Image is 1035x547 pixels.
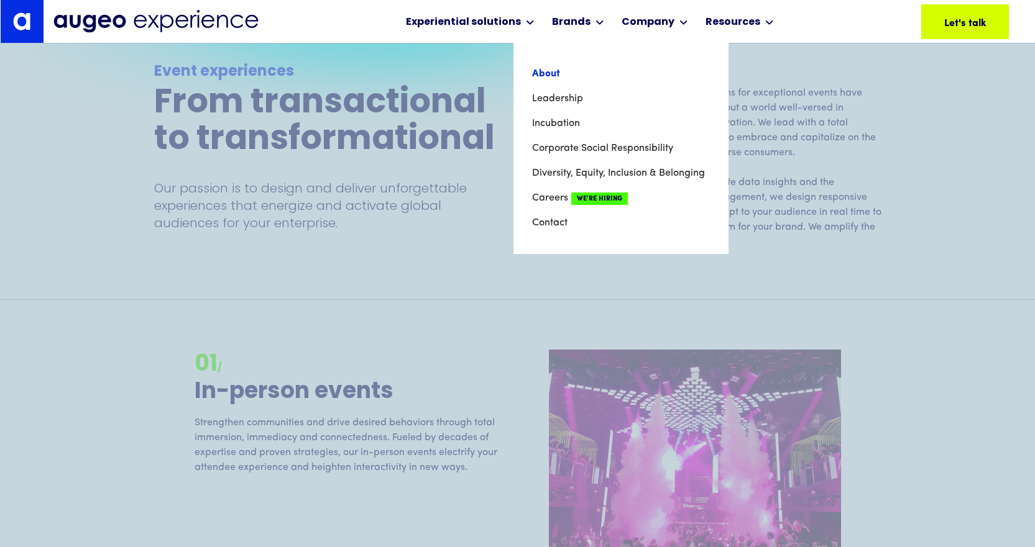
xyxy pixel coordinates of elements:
a: Let's talk [921,4,1009,39]
nav: Company [513,43,729,254]
div: Experiential solutions [406,15,521,30]
a: CareersWe're Hiring [532,186,710,210]
span: We're Hiring [571,192,628,205]
a: Diversity, Equity, Inclusion & Belonging [532,161,710,186]
a: Corporate Social Responsibility [532,136,710,161]
img: Augeo's "a" monogram decorative logo in white. [13,12,30,30]
a: Contact [532,210,710,235]
div: Company [622,15,674,30]
a: About [532,61,710,86]
div: Resources [706,15,760,30]
a: Incubation [532,111,710,136]
a: Leadership [532,86,710,111]
img: Augeo Experience business unit full logo in midnight blue. [53,10,259,33]
div: Brands [552,15,591,30]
